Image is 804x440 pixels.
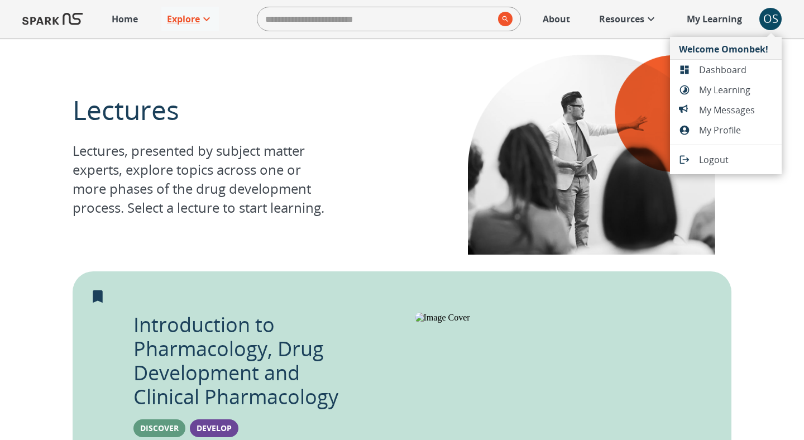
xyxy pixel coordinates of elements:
[670,37,782,60] li: Welcome Omonbek!
[699,63,773,76] span: Dashboard
[699,83,773,97] span: My Learning
[699,153,773,166] span: Logout
[699,123,773,137] span: My Profile
[699,103,773,117] span: My Messages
